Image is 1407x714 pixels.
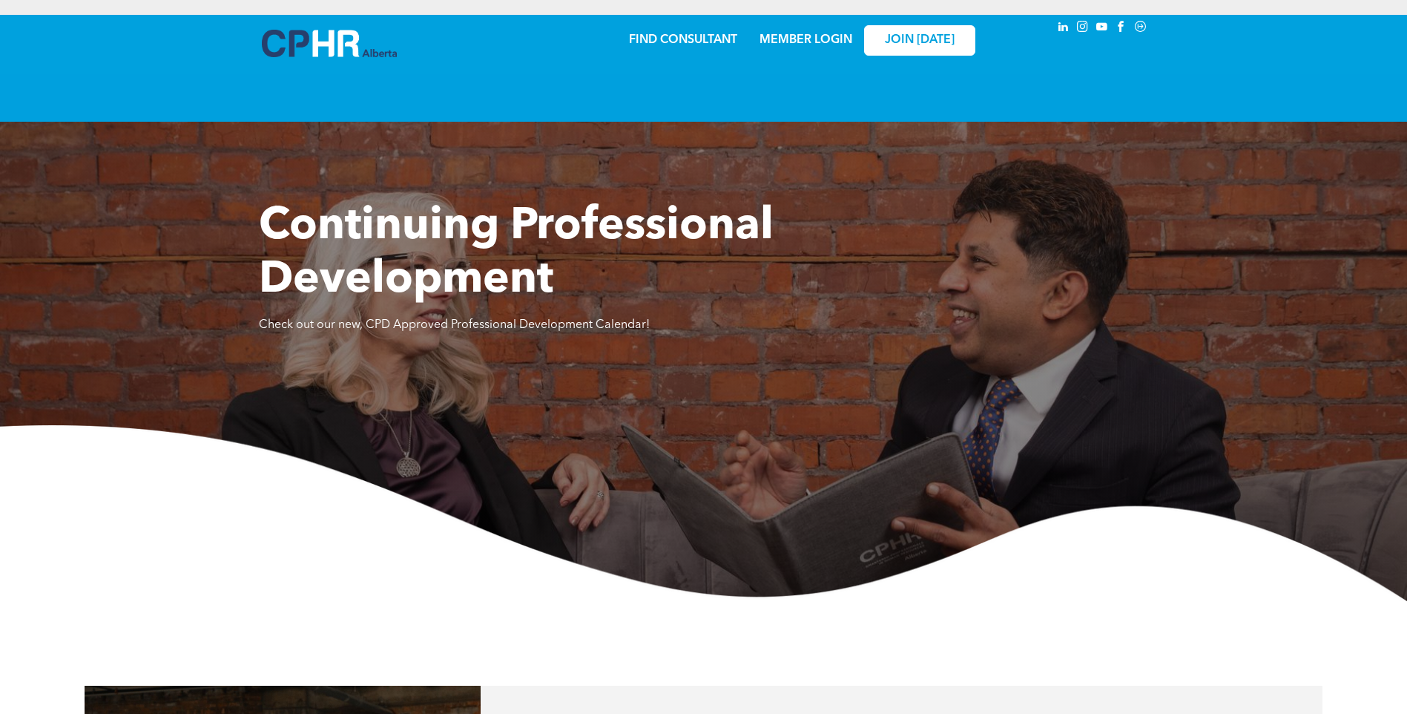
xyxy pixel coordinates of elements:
a: JOIN [DATE] [864,25,975,56]
img: A blue and white logo for cp alberta [262,30,397,57]
a: youtube [1094,19,1110,39]
span: Continuing Professional Development [259,205,774,303]
span: JOIN [DATE] [885,33,955,48]
a: facebook [1113,19,1130,39]
a: FIND CONSULTANT [629,34,737,46]
a: Social network [1133,19,1149,39]
a: linkedin [1055,19,1072,39]
a: instagram [1075,19,1091,39]
span: Check out our new, CPD Approved Professional Development Calendar! [259,319,650,331]
a: MEMBER LOGIN [759,34,852,46]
